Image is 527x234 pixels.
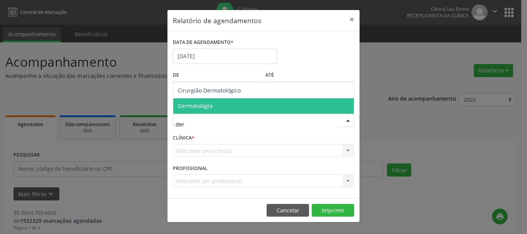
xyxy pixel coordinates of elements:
[173,132,194,144] label: CLÍNICA
[173,81,262,97] input: Selecione o horário inicial
[344,10,360,29] button: Close
[173,15,261,25] h5: Relatório de agendamentos
[173,162,208,174] label: PROFISSIONAL
[265,69,354,81] label: ATÉ
[178,87,241,94] span: Cirurgião Dermatológico
[267,204,309,217] button: Cancelar
[173,37,233,49] label: DATA DE AGENDAMENTO
[173,49,277,64] input: Selecione uma data ou intervalo
[173,69,262,81] label: De
[178,102,213,109] span: Dermatologia
[265,81,354,97] input: Selecione o horário final
[312,204,354,217] button: Imprimir
[176,116,338,132] input: Seleciona uma especialidade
